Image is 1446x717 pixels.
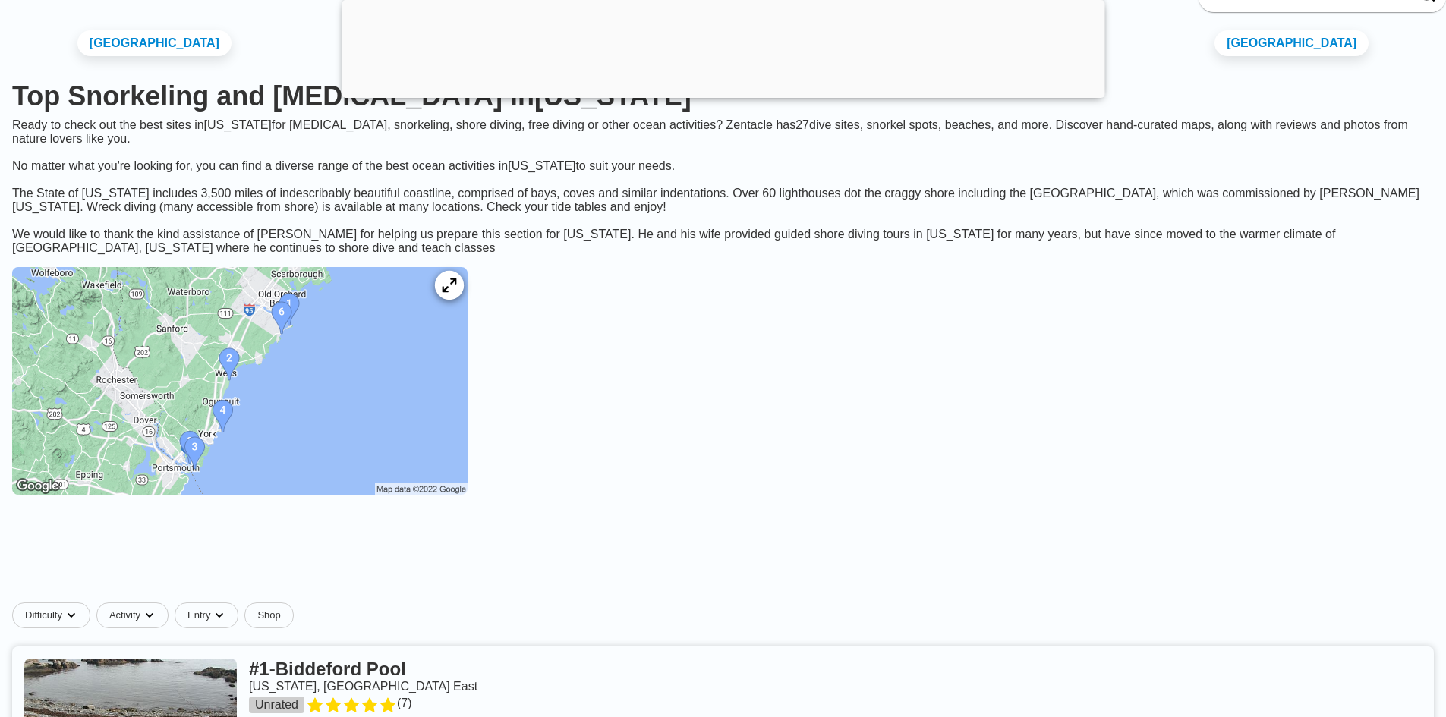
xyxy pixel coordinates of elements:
a: [GEOGRAPHIC_DATA] [77,30,232,56]
iframe: Advertisement [355,522,1092,590]
img: dropdown caret [143,609,156,621]
a: Shop [244,602,293,628]
h1: Top Snorkeling and [MEDICAL_DATA] in [US_STATE] [12,80,1434,112]
img: dropdown caret [65,609,77,621]
img: Maine dive site map [12,267,468,495]
a: [GEOGRAPHIC_DATA] [1214,30,1369,56]
span: Activity [109,609,140,621]
span: Entry [187,609,210,621]
button: Difficultydropdown caret [12,602,96,628]
img: dropdown caret [213,609,225,621]
span: Difficulty [25,609,62,621]
button: Entrydropdown caret [175,602,244,628]
button: Activitydropdown caret [96,602,175,628]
